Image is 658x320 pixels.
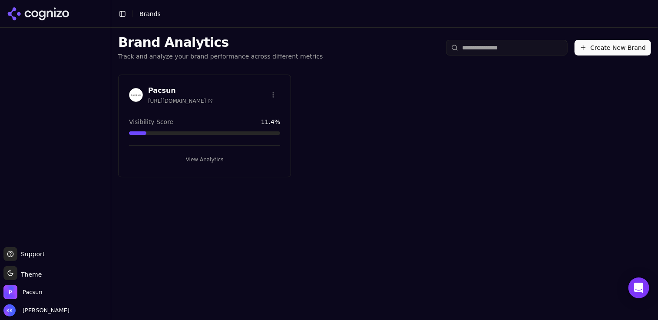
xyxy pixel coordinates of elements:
[17,250,45,258] span: Support
[129,118,173,126] span: Visibility Score
[3,304,16,317] img: Katrina Katona
[3,304,69,317] button: Open user button
[3,285,43,299] button: Open organization switcher
[628,278,649,298] div: Open Intercom Messenger
[148,85,213,96] h3: Pacsun
[23,288,43,296] span: Pacsun
[19,307,69,314] span: [PERSON_NAME]
[261,118,280,126] span: 11.4 %
[148,98,213,104] span: [URL][DOMAIN_NAME]
[129,88,143,102] img: Pacsun
[17,271,42,278] span: Theme
[129,153,280,167] button: View Analytics
[118,52,323,61] p: Track and analyze your brand performance across different metrics
[118,35,323,50] h1: Brand Analytics
[139,10,161,18] nav: breadcrumb
[139,10,161,17] span: Brands
[575,40,651,56] button: Create New Brand
[3,285,17,299] img: Pacsun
